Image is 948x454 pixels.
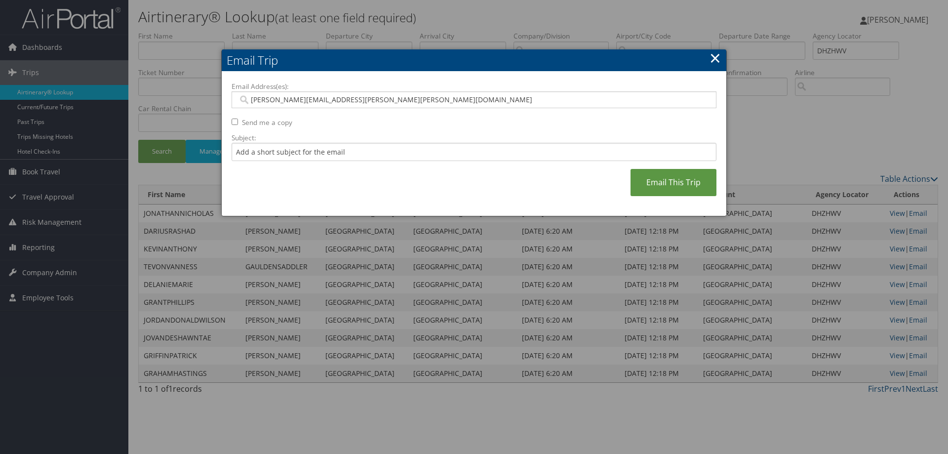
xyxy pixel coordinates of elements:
a: × [710,48,721,68]
label: Send me a copy [242,118,292,127]
a: Email This Trip [631,169,716,196]
label: Subject: [232,133,716,143]
input: Email address (Separate multiple email addresses with commas) [238,95,710,105]
input: Add a short subject for the email [232,143,716,161]
label: Email Address(es): [232,82,716,91]
h2: Email Trip [222,49,726,71]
